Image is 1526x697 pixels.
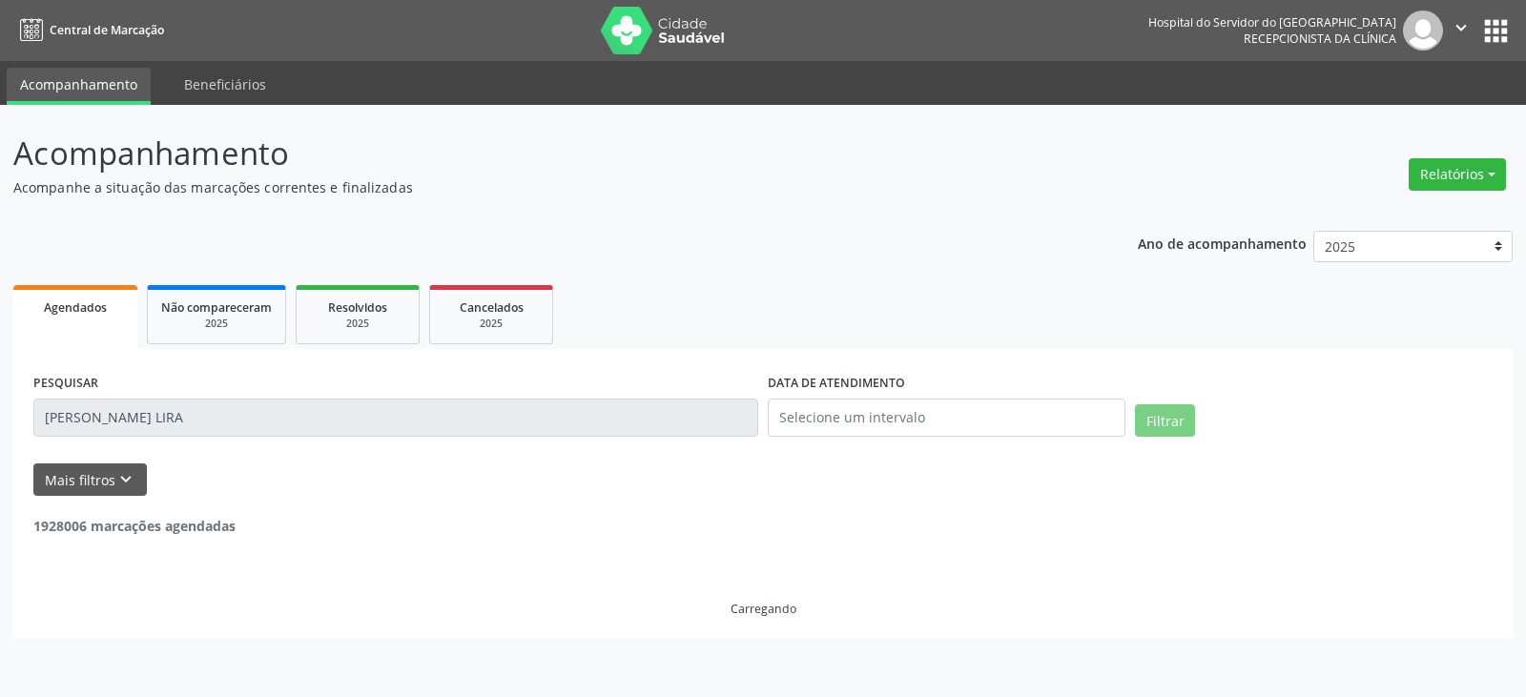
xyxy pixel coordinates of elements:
p: Acompanhe a situação das marcações correntes e finalizadas [13,177,1062,197]
strong: 1928006 marcações agendadas [33,517,236,535]
button: Mais filtroskeyboard_arrow_down [33,463,147,497]
a: Beneficiários [171,68,279,101]
span: Central de Marcação [50,22,164,38]
a: Acompanhamento [7,68,151,105]
button:  [1443,10,1479,51]
span: Recepcionista da clínica [1244,31,1396,47]
span: Cancelados [460,299,524,316]
button: Filtrar [1135,404,1195,437]
label: DATA DE ATENDIMENTO [768,369,905,399]
a: Central de Marcação [13,14,164,46]
span: Não compareceram [161,299,272,316]
span: Resolvidos [328,299,387,316]
img: img [1403,10,1443,51]
div: 2025 [443,317,539,331]
input: Selecione um intervalo [768,399,1125,437]
div: 2025 [310,317,405,331]
p: Ano de acompanhamento [1138,231,1307,255]
div: 2025 [161,317,272,331]
input: Nome, código do beneficiário ou CPF [33,399,758,437]
i: keyboard_arrow_down [115,469,136,490]
i:  [1451,17,1472,38]
button: Relatórios [1409,158,1506,191]
button: apps [1479,14,1513,48]
span: Agendados [44,299,107,316]
p: Acompanhamento [13,130,1062,177]
label: PESQUISAR [33,369,98,399]
div: Carregando [731,601,796,617]
div: Hospital do Servidor do [GEOGRAPHIC_DATA] [1148,14,1396,31]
